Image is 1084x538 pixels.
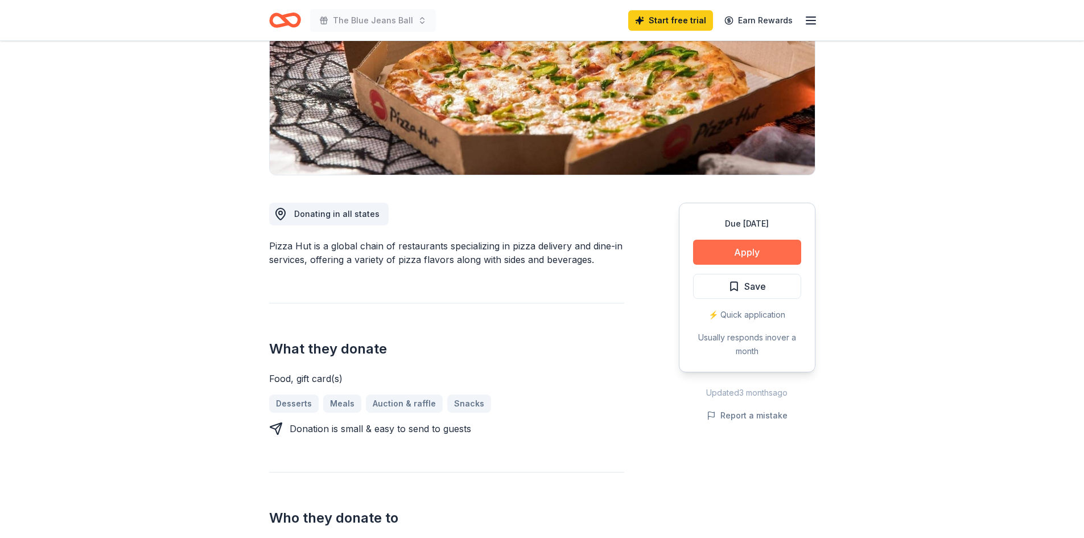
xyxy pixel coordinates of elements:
a: Auction & raffle [366,395,443,413]
button: The Blue Jeans Ball [310,9,436,32]
h2: Who they donate to [269,509,624,527]
div: Food, gift card(s) [269,372,624,385]
div: Usually responds in over a month [693,331,801,358]
button: Save [693,274,801,299]
span: Save [744,279,766,294]
span: The Blue Jeans Ball [333,14,413,27]
a: Snacks [447,395,491,413]
div: Donation is small & easy to send to guests [290,422,471,436]
a: Desserts [269,395,319,413]
button: Apply [693,240,801,265]
button: Report a mistake [707,409,788,422]
span: Donating in all states [294,209,380,219]
a: Earn Rewards [718,10,799,31]
div: Updated 3 months ago [679,386,815,400]
a: Home [269,7,301,34]
a: Meals [323,395,361,413]
a: Start free trial [628,10,713,31]
h2: What they donate [269,340,624,358]
div: Due [DATE] [693,217,801,231]
div: Pizza Hut is a global chain of restaurants specializing in pizza delivery and dine-in services, o... [269,239,624,266]
div: ⚡️ Quick application [693,308,801,322]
